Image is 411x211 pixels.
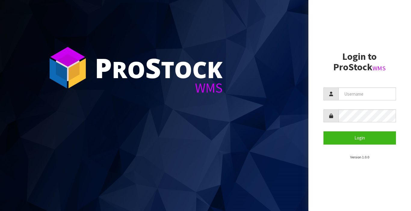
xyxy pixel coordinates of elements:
[45,45,90,90] img: ProStock Cube
[338,87,396,100] input: Username
[323,51,396,72] h2: Login to ProStock
[145,49,161,86] span: S
[95,81,223,95] div: WMS
[350,155,369,159] small: Version 1.0.0
[323,131,396,144] button: Login
[372,64,386,72] small: WMS
[95,49,112,86] span: P
[95,54,223,81] div: ro tock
